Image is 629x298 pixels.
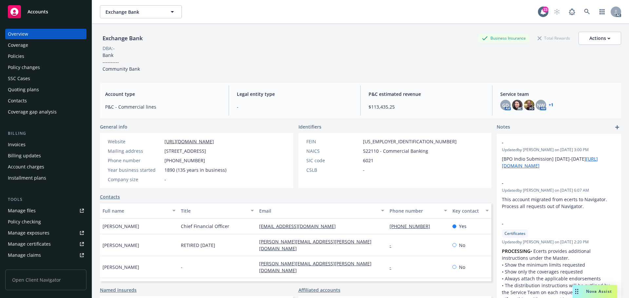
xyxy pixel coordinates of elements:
[103,45,115,52] div: DBA: -
[8,29,28,39] div: Overview
[5,139,86,150] a: Invoices
[100,34,145,43] div: Exchange Bank
[596,5,609,18] a: Switch app
[390,207,440,214] div: Phone number
[497,134,621,174] div: -Updatedby [PERSON_NAME] on [DATE] 3:00 PM[BPO Indio Submission] [DATE]-[DATE][URL][DOMAIN_NAME]
[387,203,449,219] button: Phone number
[549,103,553,107] a: +1
[579,32,621,45] button: Actions
[298,287,340,293] a: Affiliated accounts
[306,148,360,154] div: NAICS
[306,157,360,164] div: SIC code
[108,167,162,173] div: Year business started
[8,40,28,50] div: Coverage
[5,270,86,290] span: Open Client Navigator
[586,289,612,294] span: Nova Assist
[306,167,360,173] div: CSLB
[103,207,168,214] div: Full name
[8,228,49,238] div: Manage exposures
[502,102,509,109] span: GD
[259,260,372,273] a: [PERSON_NAME][EMAIL_ADDRESS][PERSON_NAME][DOMAIN_NAME]
[8,139,26,150] div: Invoices
[573,285,581,298] div: Drag to move
[100,123,127,130] span: General info
[8,239,51,249] div: Manage certificates
[502,239,616,245] span: Updated by [PERSON_NAME] on [DATE] 2:20 PM
[502,220,599,227] span: -
[298,123,321,130] span: Identifiers
[5,73,86,84] a: SSC Cases
[502,139,599,146] span: -
[164,157,205,164] span: [PHONE_NUMBER]
[450,203,491,219] button: Key contact
[5,96,86,106] a: Contacts
[543,7,548,12] div: 23
[534,34,573,42] div: Total Rewards
[5,196,86,203] div: Tools
[100,203,178,219] button: Full name
[8,73,30,84] div: SSC Cases
[100,287,137,293] a: Named insureds
[479,34,529,42] div: Business Insurance
[5,150,86,161] a: Billing updates
[363,138,457,145] span: [US_EMPLOYER_IDENTIFICATION_NUMBER]
[369,91,484,97] span: P&C estimated revenue
[8,250,41,260] div: Manage claims
[500,91,616,97] span: Service team
[502,147,616,153] span: Updated by [PERSON_NAME] on [DATE] 3:00 PM
[257,203,387,219] button: Email
[390,242,396,248] a: -
[5,173,86,183] a: Installment plans
[5,29,86,39] a: Overview
[5,228,86,238] a: Manage exposures
[5,217,86,227] a: Policy checking
[103,242,139,249] span: [PERSON_NAME]
[181,207,247,214] div: Title
[5,162,86,172] a: Account charges
[5,205,86,216] a: Manage files
[452,207,482,214] div: Key contact
[259,207,377,214] div: Email
[103,264,139,271] span: [PERSON_NAME]
[8,51,24,61] div: Policies
[8,217,41,227] div: Policy checking
[497,174,621,215] div: -Updatedby [PERSON_NAME] on [DATE] 6:07 AMThis account migrated from ecerts to Navigator. Process...
[8,261,39,272] div: Manage BORs
[5,107,86,117] a: Coverage gap analysis
[8,107,57,117] div: Coverage gap analysis
[459,242,465,249] span: No
[502,155,616,169] p: [BPO Indio Submission] [DATE]-[DATE]
[502,196,608,209] span: This account migrated from ecerts to Navigator. Process all requests out of Navigator.
[5,250,86,260] a: Manage claims
[103,52,140,72] span: Bank ---------- Community Bank
[363,157,373,164] span: 6021
[164,148,206,154] span: [STREET_ADDRESS]
[537,102,545,109] span: NW
[105,103,221,110] span: P&C - Commercial lines
[105,91,221,97] span: Account type
[8,96,27,106] div: Contacts
[573,285,617,298] button: Nova Assist
[8,162,44,172] div: Account charges
[390,223,435,229] a: [PHONE_NUMBER]
[306,138,360,145] div: FEIN
[512,100,523,110] img: photo
[502,180,599,186] span: -
[369,103,484,110] span: $113,435.25
[237,103,353,110] span: -
[5,261,86,272] a: Manage BORs
[502,248,530,254] strong: PROCESSING
[550,5,563,18] a: Start snowing
[164,167,226,173] span: 1890 (135 years in business)
[181,264,182,271] span: -
[363,148,428,154] span: 522110 - Commercial Banking
[108,148,162,154] div: Mailing address
[164,138,214,145] a: [URL][DOMAIN_NAME]
[105,9,162,15] span: Exchange Bank
[5,3,86,21] a: Accounts
[502,187,616,193] span: Updated by [PERSON_NAME] on [DATE] 6:07 AM
[5,51,86,61] a: Policies
[259,223,341,229] a: [EMAIL_ADDRESS][DOMAIN_NAME]
[28,9,48,14] span: Accounts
